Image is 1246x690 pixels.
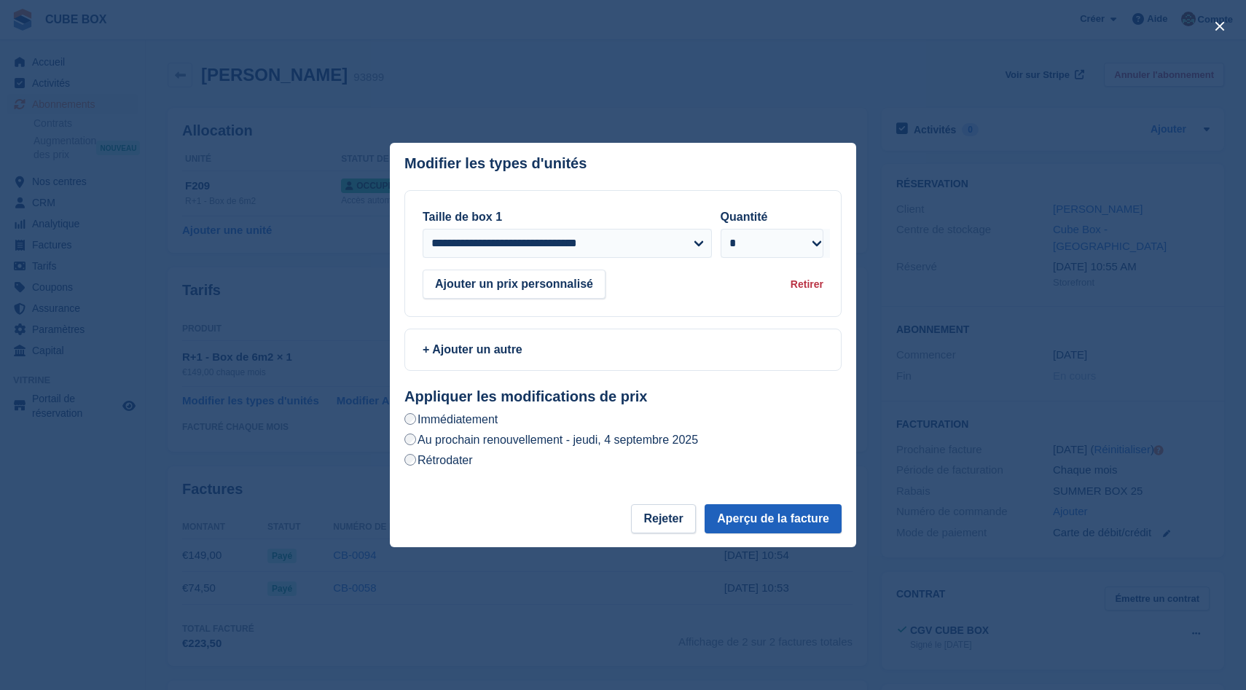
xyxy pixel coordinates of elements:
label: Taille de box 1 [423,211,502,223]
a: + Ajouter un autre [404,329,842,371]
label: Quantité [721,211,768,223]
button: Rejeter [631,504,695,533]
button: Aperçu de la facture [705,504,842,533]
button: close [1208,15,1231,38]
div: Retirer [791,277,823,292]
label: Au prochain renouvellement - jeudi, 4 septembre 2025 [404,432,698,447]
strong: Appliquer les modifications de prix [404,388,647,404]
input: Au prochain renouvellement - jeudi, 4 septembre 2025 [404,434,416,445]
p: Modifier les types d'unités [404,155,587,172]
button: Ajouter un prix personnalisé [423,270,606,299]
label: Rétrodater [404,452,473,468]
input: Immédiatement [404,413,416,425]
input: Rétrodater [404,454,416,466]
label: Immédiatement [404,412,498,427]
div: + Ajouter un autre [423,341,823,358]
